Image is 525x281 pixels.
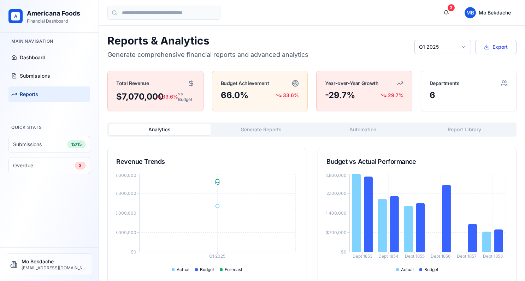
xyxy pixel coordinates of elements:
button: Generate Reports [211,124,312,135]
tspan: $12,000,000 [110,173,136,178]
tspan: Dept 1856 [431,253,450,259]
div: Budget Achievement [221,80,269,87]
a: Reports [8,86,90,102]
button: Report Library [414,124,515,135]
span: Reports [20,91,38,98]
span: Dashboard [20,54,46,61]
tspan: Dept 1854 [378,253,399,259]
div: 6 [430,91,435,100]
div: Budget [419,267,438,273]
span: vs Budget [178,91,194,102]
span: Overdue [13,162,33,169]
div: 66.0% [221,91,248,100]
span: 33.6% [162,93,175,100]
span: 33.6% [283,92,299,99]
div: Total Revenue [116,80,149,87]
tspan: $700,000 [326,230,347,235]
h1: Reports & Analytics [107,34,308,47]
p: Mo Bekdache [22,258,88,265]
div: -29.7% [325,91,355,100]
tspan: Dept 1855 [405,253,425,259]
div: 3 [448,4,455,11]
button: Automation [312,124,414,135]
tspan: $9,000,000 [112,191,136,196]
span: Submissions [13,141,42,148]
span: A [14,13,17,19]
span: Mo Bekdache [479,9,511,16]
tspan: Dept 1858 [483,253,503,259]
tspan: Dept 1853 [353,253,372,259]
tspan: Dept 1857 [457,253,477,259]
div: Revenue Trends [116,157,297,167]
tspan: $1,400,000 [323,210,347,216]
button: Analytics [109,124,211,135]
tspan: $0 [131,249,136,255]
h2: Americana Foods [27,8,80,18]
div: 12/15 [67,140,85,148]
div: 3 [75,162,85,169]
tspan: $2,800,000 [323,173,347,178]
tspan: $0 [341,249,347,255]
span: Submissions [20,72,50,79]
tspan: $2,100,000 [324,191,347,196]
a: Dashboard [8,50,90,65]
button: 3 [439,6,453,20]
div: Quick Stats [8,122,90,133]
p: Financial Dashboard [27,18,80,24]
p: Generate comprehensive financial reports and advanced analytics [107,50,308,60]
div: Departments [430,80,460,87]
a: Submissions [8,68,90,84]
span: 29.7% [388,92,403,99]
div: Budget vs Actual Performance [326,157,508,167]
div: Forecast [220,267,242,273]
tspan: $6,000,000 [112,210,136,216]
span: M B [465,7,476,18]
div: Actual [396,267,414,273]
p: [EMAIL_ADDRESS][DOMAIN_NAME] [22,265,88,271]
div: Main Navigation [8,36,90,47]
div: Actual [172,267,189,273]
tspan: $3,000,000 [112,230,136,235]
button: MBMo Bekdache [459,6,517,20]
div: Budget [195,267,214,273]
div: Year-over-Year Growth [325,80,379,87]
button: Export [475,40,517,54]
tspan: Q1 2025 [209,253,225,259]
div: $7,070,000 [116,92,156,101]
